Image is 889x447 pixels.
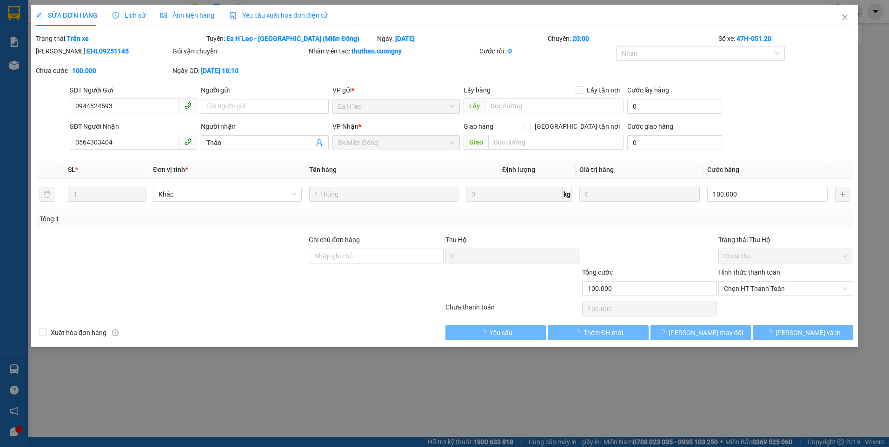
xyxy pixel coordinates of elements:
span: Chưa thu [724,249,848,263]
span: [GEOGRAPHIC_DATA] tận nơi [531,121,624,131]
input: VD: Bàn, Ghế [309,187,458,202]
span: loading [658,329,669,335]
div: Chưa thanh toán [444,302,581,318]
span: Khác [159,187,296,201]
label: Cước giao hàng [627,123,673,130]
span: Giao hàng [464,123,493,130]
span: Tổng cước [582,269,613,276]
div: Chuyến: [547,33,717,44]
div: SĐT Người Nhận [70,121,197,131]
div: Trạng thái: [35,33,206,44]
button: [PERSON_NAME] và In [753,325,853,340]
span: clock-circle [113,12,119,19]
span: Thu Hộ [445,236,467,243]
b: [DATE] [395,35,415,42]
button: Yêu cầu [445,325,546,340]
span: edit [36,12,42,19]
b: Trên xe [66,35,89,42]
span: Yêu cầu xuất hóa đơn điện tử [229,12,327,19]
label: Ghi chú đơn hàng [309,236,360,243]
label: Hình thức thanh toán [718,269,780,276]
input: Dọc đường [488,135,624,150]
span: [PERSON_NAME] và In [776,328,841,338]
b: EHL09251145 [87,47,129,55]
button: plus [835,187,849,202]
button: Thêm ĐH mới [548,325,648,340]
span: SL [68,166,75,173]
span: VP Nhận [332,123,358,130]
input: Cước lấy hàng [627,99,722,114]
span: info-circle [112,329,119,336]
span: Lịch sử [113,12,146,19]
span: Xuất hóa đơn hàng [47,328,110,338]
button: delete [40,187,54,202]
div: [PERSON_NAME]: [36,46,171,56]
img: icon [229,12,237,20]
div: Cước rồi : [479,46,614,56]
b: thuthao.cuongny [352,47,402,55]
span: loading [765,329,776,335]
div: Ngày: [376,33,547,44]
span: loading [479,329,490,335]
input: Ghi chú đơn hàng [309,249,444,263]
div: SĐT Người Gửi [70,85,197,95]
input: 0 [579,187,700,202]
span: loading [573,329,584,335]
div: Người nhận [201,121,328,131]
span: Đơn vị tính [153,166,188,173]
span: Ea H`leo [338,99,454,113]
b: 47H-051.20 [736,35,771,42]
span: Giá trị hàng [579,166,614,173]
input: Cước giao hàng [627,135,722,150]
b: 100.000 [72,67,96,74]
span: Lấy [464,99,485,113]
span: Bx Miền Đông [338,136,454,150]
div: Trạng thái Thu Hộ [718,235,853,245]
button: Close [832,5,858,31]
div: Tổng: 1 [40,214,343,224]
label: Cước lấy hàng [627,86,669,94]
span: user-add [316,139,323,146]
span: Định lượng [502,166,535,173]
span: Tên hàng [309,166,337,173]
span: SỬA ĐƠN HÀNG [36,12,98,19]
span: [PERSON_NAME] thay đổi [669,328,743,338]
span: Chọn HT Thanh Toán [724,282,848,296]
div: Chưa cước : [36,66,171,76]
b: 0 [508,47,512,55]
div: Tuyến: [206,33,376,44]
div: Gói vận chuyển: [172,46,307,56]
b: Ea H`Leo - [GEOGRAPHIC_DATA] (Miền Đông) [226,35,359,42]
span: phone [184,138,192,145]
span: picture [160,12,167,19]
span: phone [184,102,192,109]
span: Cước hàng [707,166,739,173]
input: Dọc đường [485,99,624,113]
div: Số xe: [717,33,854,44]
span: Ảnh kiện hàng [160,12,214,19]
span: Thêm ĐH mới [584,328,623,338]
span: close [841,13,849,21]
div: Ngày GD: [172,66,307,76]
b: [DATE] 18:10 [201,67,239,74]
div: Người gửi [201,85,328,95]
b: 20:00 [572,35,589,42]
span: Giao [464,135,488,150]
span: Lấy tận nơi [583,85,624,95]
button: [PERSON_NAME] thay đổi [650,325,751,340]
span: Yêu cầu [490,328,512,338]
span: kg [563,187,572,202]
div: VP gửi [332,85,460,95]
div: Nhân viên tạo: [309,46,478,56]
span: Lấy hàng [464,86,491,94]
